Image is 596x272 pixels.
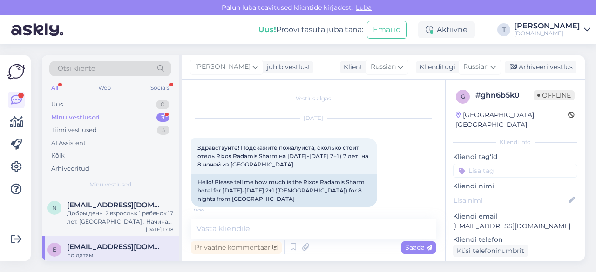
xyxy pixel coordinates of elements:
div: Socials [149,82,171,94]
p: Kliendi tag'id [453,152,577,162]
input: Lisa nimi [454,195,567,206]
span: Здравствуйте! Подскажите пожалуйста, сколько стоит отель Rixos Radamis Sharm на [DATE]-[DATE] 2+1... [197,144,370,168]
div: Hello! Please tell me how much is the Rixos Radamis Sharm hotel for [DATE]-[DATE] 2+1 ([DEMOGRAPH... [191,174,377,207]
div: All [49,82,60,94]
div: Arhiveeritud [51,164,89,173]
span: N [52,204,57,211]
div: Klienditugi [416,62,455,72]
span: g [461,93,465,100]
span: Luba [353,3,374,12]
div: Aktiivne [418,21,475,38]
p: Kliendi email [453,212,577,221]
div: Minu vestlused [51,113,100,122]
div: [DATE] 14:26 [144,259,173,266]
span: Otsi kliente [58,64,95,73]
span: E [53,246,56,253]
div: 3 [156,113,169,122]
p: [EMAIL_ADDRESS][DOMAIN_NAME] [453,221,577,231]
div: T [497,23,510,36]
div: [DOMAIN_NAME] [514,30,580,37]
b: Uus! [258,25,276,34]
div: Küsi telefoninumbrit [453,245,528,257]
button: Emailid [367,21,407,39]
div: # ghn6b5k0 [475,90,534,101]
div: Web [96,82,113,94]
img: Askly Logo [7,63,25,80]
div: Tiimi vestlused [51,126,97,135]
div: Klient [340,62,363,72]
span: Offline [534,90,575,100]
div: [GEOGRAPHIC_DATA], [GEOGRAPHIC_DATA] [456,110,568,130]
div: Kõik [51,151,65,160]
div: AI Assistent [51,139,86,148]
div: Добры день. 2 взрослых 1 ребенок 17 лет. [GEOGRAPHIC_DATA] . Начиная с 4.10 . [67,209,173,226]
div: по датам [67,251,173,259]
span: Natalja@orlov.ee [67,201,164,209]
span: EvgeniyaEseniya2018@gmail.com [67,243,164,251]
a: [PERSON_NAME][DOMAIN_NAME] [514,22,590,37]
span: Russian [371,62,396,72]
p: Kliendi telefon [453,235,577,245]
div: [PERSON_NAME] [514,22,580,30]
span: Russian [463,62,488,72]
div: juhib vestlust [263,62,311,72]
div: Privaatne kommentaar [191,241,282,254]
span: Saada [405,243,432,252]
div: 0 [156,100,169,109]
span: [PERSON_NAME] [195,62,251,72]
p: Kliendi nimi [453,181,577,191]
div: [DATE] 17:18 [146,226,173,233]
div: 3 [157,126,169,135]
div: Arhiveeri vestlus [505,61,576,73]
div: Uus [51,100,63,109]
input: Lisa tag [453,164,577,178]
div: Kliendi info [453,138,577,146]
div: [DATE] [191,114,436,122]
div: Vestlus algas [191,94,436,103]
span: Minu vestlused [89,180,131,189]
div: Proovi tasuta juba täna: [258,24,363,35]
span: 11:29 [194,207,229,214]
